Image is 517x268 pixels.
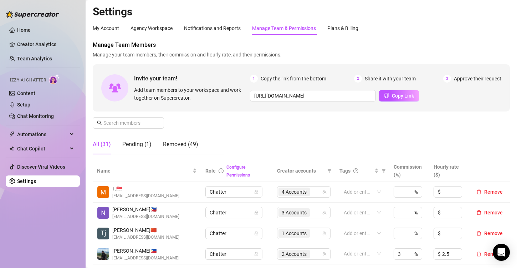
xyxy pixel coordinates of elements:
[282,229,307,237] span: 1 Accounts
[10,77,46,84] span: Izzy AI Chatter
[17,178,36,184] a: Settings
[474,188,506,196] button: Remove
[254,210,258,215] span: lock
[278,208,310,217] span: 3 Accounts
[130,24,173,32] div: Agency Workspace
[134,74,250,83] span: Invite your team!
[112,213,179,220] span: [EMAIL_ADDRESS][DOMAIN_NAME]
[6,11,59,18] img: logo-BBDzfeDw.svg
[493,244,510,261] div: Open Intercom Messenger
[384,93,389,98] span: copy
[112,205,179,213] span: [PERSON_NAME] 🇵🇭
[476,210,481,215] span: delete
[112,234,179,241] span: [EMAIL_ADDRESS][DOMAIN_NAME]
[93,5,510,19] h2: Settings
[9,146,14,151] img: Chat Copilot
[112,193,179,199] span: [EMAIL_ADDRESS][DOMAIN_NAME]
[112,255,179,262] span: [EMAIL_ADDRESS][DOMAIN_NAME]
[278,188,310,196] span: 4 Accounts
[254,231,258,235] span: lock
[93,160,201,182] th: Name
[392,93,414,99] span: Copy Link
[226,165,250,178] a: Configure Permissions
[122,140,152,149] div: Pending (1)
[49,74,60,84] img: AI Chatter
[93,51,510,59] span: Manage your team members, their commission and hourly rate, and their permissions.
[326,165,333,176] span: filter
[17,113,54,119] a: Chat Monitoring
[322,252,327,256] span: team
[484,230,503,236] span: Remove
[282,209,307,217] span: 3 Accounts
[254,190,258,194] span: lock
[184,24,241,32] div: Notifications and Reports
[17,129,68,140] span: Automations
[322,210,327,215] span: team
[17,90,35,96] a: Content
[379,90,419,101] button: Copy Link
[97,248,109,260] img: John
[97,186,109,198] img: Trixia Sy
[261,75,326,83] span: Copy the link from the bottom
[474,229,506,238] button: Remove
[382,169,386,173] span: filter
[339,167,350,175] span: Tags
[278,229,310,238] span: 1 Accounts
[327,24,358,32] div: Plans & Billing
[17,27,31,33] a: Home
[474,208,506,217] button: Remove
[484,189,503,195] span: Remove
[277,167,324,175] span: Creator accounts
[282,188,307,196] span: 4 Accounts
[476,231,481,236] span: delete
[93,24,119,32] div: My Account
[205,168,216,174] span: Role
[476,252,481,257] span: delete
[476,189,481,194] span: delete
[322,231,327,235] span: team
[474,250,506,258] button: Remove
[250,75,258,83] span: 1
[454,75,501,83] span: Approve their request
[17,143,68,154] span: Chat Copilot
[252,24,316,32] div: Manage Team & Permissions
[134,86,247,102] span: Add team members to your workspace and work together on Supercreator.
[354,75,362,83] span: 2
[389,160,429,182] th: Commission (%)
[97,207,109,219] img: Ninette Joy Polidario
[163,140,198,149] div: Removed (49)
[443,75,451,83] span: 3
[17,56,52,61] a: Team Analytics
[93,41,510,49] span: Manage Team Members
[210,187,258,197] span: Chatter
[112,226,179,234] span: [PERSON_NAME] 🇨🇳
[97,228,109,239] img: Tj Espiritu
[219,168,224,173] span: info-circle
[282,250,307,258] span: 2 Accounts
[210,228,258,239] span: Chatter
[484,210,503,215] span: Remove
[210,249,258,259] span: Chatter
[327,169,332,173] span: filter
[17,39,74,50] a: Creator Analytics
[365,75,416,83] span: Share it with your team
[278,250,310,258] span: 2 Accounts
[17,164,65,170] a: Discover Viral Videos
[112,247,179,255] span: [PERSON_NAME] 🇵🇭
[353,168,358,173] span: question-circle
[17,102,30,108] a: Setup
[97,167,191,175] span: Name
[484,251,503,257] span: Remove
[97,120,102,125] span: search
[380,165,387,176] span: filter
[93,140,111,149] div: All (31)
[9,131,15,137] span: thunderbolt
[103,119,154,127] input: Search members
[210,207,258,218] span: Chatter
[429,160,469,182] th: Hourly rate ($)
[322,190,327,194] span: team
[112,185,179,193] span: T. 🇸🇬
[254,252,258,256] span: lock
